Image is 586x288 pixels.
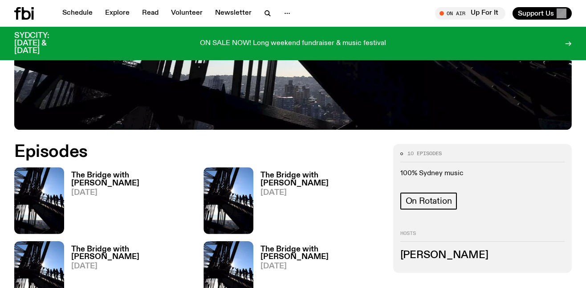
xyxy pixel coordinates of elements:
h3: [PERSON_NAME] [400,251,565,260]
a: The Bridge with [PERSON_NAME][DATE] [253,172,382,234]
h3: The Bridge with [PERSON_NAME] [71,172,193,187]
p: ON SALE NOW! Long weekend fundraiser & music festival [200,40,386,48]
h3: The Bridge with [PERSON_NAME] [71,246,193,261]
img: People climb Sydney's Harbour Bridge [203,167,253,234]
a: Newsletter [210,7,257,20]
h3: The Bridge with [PERSON_NAME] [260,246,382,261]
a: The Bridge with [PERSON_NAME][DATE] [64,172,193,234]
span: [DATE] [260,189,382,197]
a: On Rotation [400,193,457,210]
span: [DATE] [260,263,382,270]
a: Schedule [57,7,98,20]
h2: Episodes [14,144,383,160]
button: On AirUp For It [435,7,505,20]
h3: The Bridge with [PERSON_NAME] [260,172,382,187]
button: Support Us [513,7,572,20]
span: 10 episodes [407,151,442,156]
span: On Rotation [406,196,452,206]
span: [DATE] [71,189,193,197]
a: Volunteer [166,7,208,20]
a: Read [137,7,164,20]
span: Support Us [518,9,554,17]
h3: SYDCITY: [DATE] & [DATE] [14,32,71,55]
a: Explore [100,7,135,20]
p: 100% Sydney music [400,169,565,178]
img: People climb Sydney's Harbour Bridge [14,167,64,234]
span: [DATE] [71,263,193,270]
h2: Hosts [400,231,565,242]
